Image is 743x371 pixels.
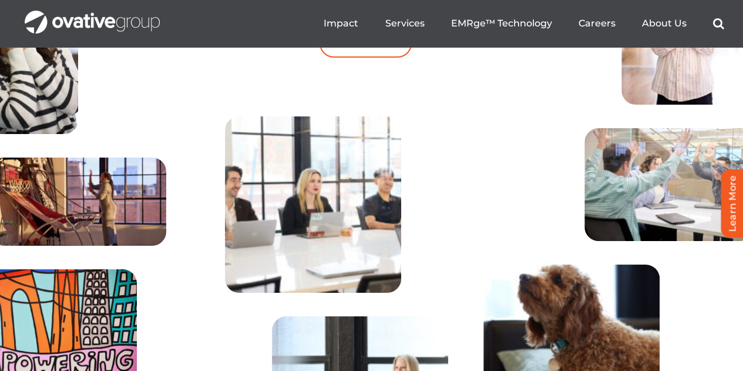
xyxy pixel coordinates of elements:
[25,9,160,21] a: OG_Full_horizontal_WHT
[225,116,401,293] img: Home – Careers 5
[385,18,424,29] a: Services
[641,18,686,29] a: About Us
[712,18,724,29] a: Search
[324,5,724,42] nav: Menu
[578,18,615,29] a: Careers
[324,18,358,29] a: Impact
[450,18,552,29] a: EMRge™ Technology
